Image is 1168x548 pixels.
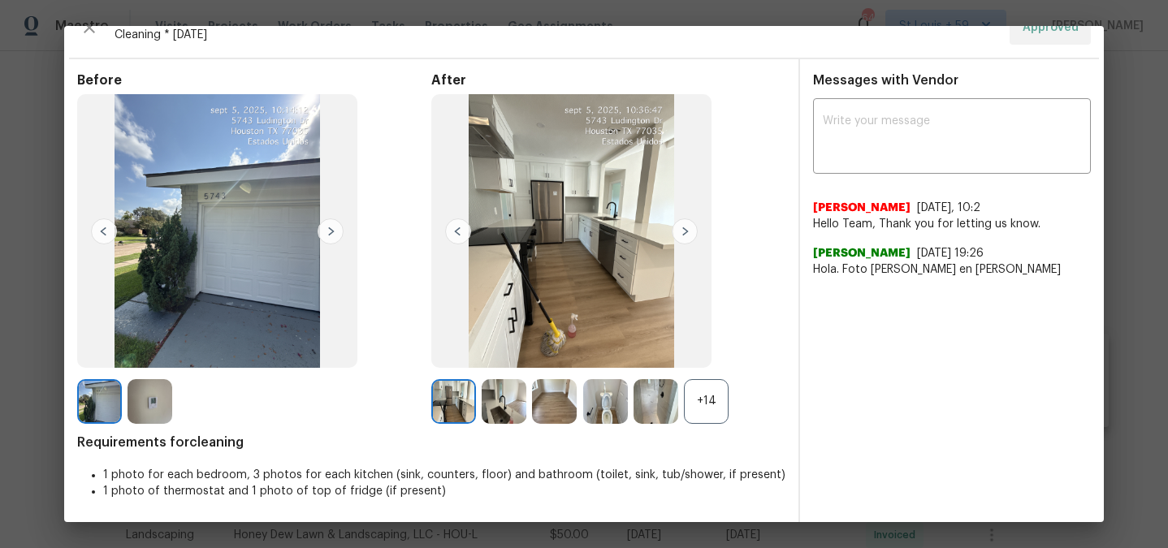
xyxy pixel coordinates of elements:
[917,202,980,214] span: [DATE], 10:2
[103,483,785,499] li: 1 photo of thermostat and 1 photo of top of fridge (if present)
[431,72,785,88] span: After
[813,245,911,261] span: [PERSON_NAME]
[91,218,117,244] img: left-chevron-button-url
[684,379,729,424] div: +14
[813,261,1091,278] span: Hola. Foto [PERSON_NAME] en [PERSON_NAME]
[813,200,911,216] span: [PERSON_NAME]
[445,218,471,244] img: left-chevron-button-url
[917,248,984,259] span: [DATE] 19:26
[813,216,1091,232] span: Hello Team, Thank you for letting us know.
[77,434,785,451] span: Requirements for cleaning
[77,72,431,88] span: Before
[813,74,958,87] span: Messages with Vendor
[115,27,997,43] span: Cleaning * [DATE]
[672,218,698,244] img: right-chevron-button-url
[103,467,785,483] li: 1 photo for each bedroom, 3 photos for each kitchen (sink, counters, floor) and bathroom (toilet,...
[318,218,344,244] img: right-chevron-button-url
